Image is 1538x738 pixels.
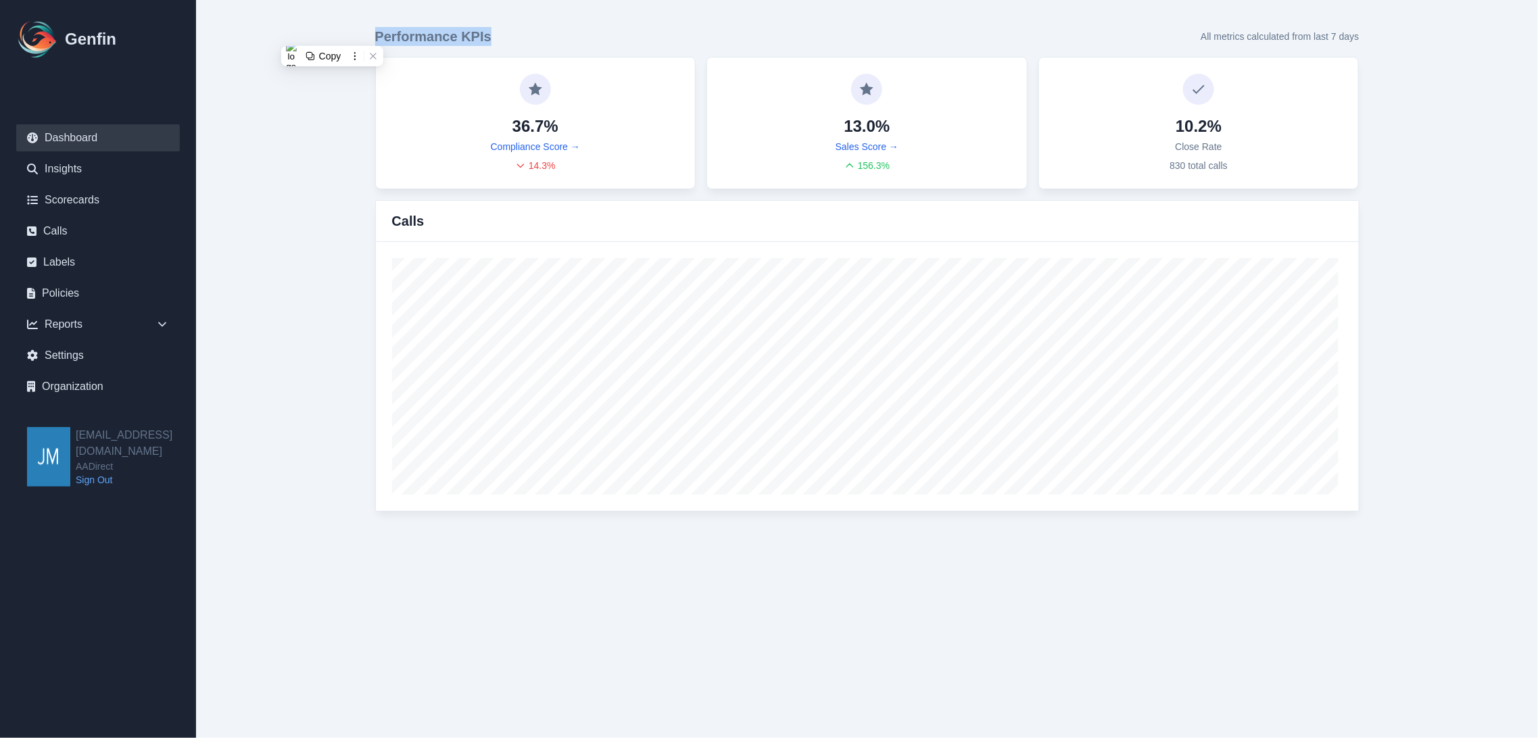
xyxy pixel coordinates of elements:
a: Sales Score → [836,140,898,153]
a: Settings [16,342,180,369]
a: Compliance Score → [491,140,580,153]
div: Reports [16,311,180,338]
div: 14.3 % [515,159,556,172]
h4: 13.0% [844,116,890,137]
p: All metrics calculated from last 7 days [1201,30,1359,43]
div: 156.3 % [844,159,890,172]
a: Policies [16,280,180,307]
a: Dashboard [16,124,180,151]
h4: 10.2% [1176,116,1222,137]
h1: Genfin [65,28,116,50]
a: Organization [16,373,180,400]
a: Scorecards [16,187,180,214]
h4: 36.7% [512,116,558,137]
img: jmendoza@aadirect.com [27,427,70,487]
h3: Calls [392,212,425,230]
img: Logo [16,18,59,61]
a: Sign Out [76,473,196,487]
a: Labels [16,249,180,276]
a: Insights [16,155,180,182]
a: Calls [16,218,180,245]
h3: Performance KPIs [375,27,491,46]
p: Close Rate [1176,140,1222,153]
p: 830 total calls [1170,159,1228,172]
span: AADirect [76,460,196,473]
h2: [EMAIL_ADDRESS][DOMAIN_NAME] [76,427,196,460]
